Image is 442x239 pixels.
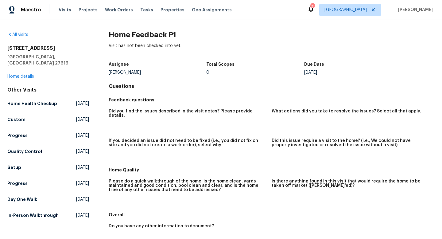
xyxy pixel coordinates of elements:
[7,146,89,157] a: Quality Control[DATE]
[76,100,89,107] span: [DATE]
[310,4,315,10] div: 7
[76,180,89,186] span: [DATE]
[7,45,89,51] h2: [STREET_ADDRESS]
[7,132,28,139] h5: Progress
[7,212,59,218] h5: In-Person Walkthrough
[7,116,25,123] h5: Custom
[7,178,89,189] a: Progress[DATE]
[76,196,89,202] span: [DATE]
[7,33,28,37] a: All visits
[7,180,28,186] h5: Progress
[192,7,232,13] span: Geo Assignments
[7,162,89,173] a: Setup[DATE]
[79,7,98,13] span: Projects
[7,100,57,107] h5: Home Health Checkup
[76,148,89,155] span: [DATE]
[109,97,435,103] h5: Feedback questions
[105,7,133,13] span: Work Orders
[109,62,129,67] h5: Assignee
[109,70,207,75] div: [PERSON_NAME]
[76,212,89,218] span: [DATE]
[7,54,89,66] h5: [GEOGRAPHIC_DATA], [GEOGRAPHIC_DATA] 27616
[206,62,235,67] h5: Total Scopes
[7,196,37,202] h5: Day One Walk
[7,114,89,125] a: Custom[DATE]
[272,139,430,147] h5: Did this issue require a visit to the home? (i.e., We could not have properly investigated or res...
[7,148,42,155] h5: Quality Control
[76,132,89,139] span: [DATE]
[7,74,34,79] a: Home details
[109,179,267,192] h5: Please do a quick walkthrough of the home. Is the home clean, yards maintained and good condition...
[161,7,184,13] span: Properties
[304,62,324,67] h5: Due Date
[109,224,214,228] h5: Do you have any other information to document?
[140,8,153,12] span: Tasks
[109,139,267,147] h5: If you decided an issue did not need to be fixed (i.e., you did not fix on site and you did not c...
[272,109,421,113] h5: What actions did you take to resolve the issues? Select all that apply.
[7,210,89,221] a: In-Person Walkthrough[DATE]
[272,179,430,188] h5: Is there anything found in this visit that would require the home to be taken off market ([PERSON...
[76,164,89,170] span: [DATE]
[59,7,71,13] span: Visits
[109,83,435,89] h4: Questions
[109,43,435,59] div: Visit has not been checked into yet.
[324,7,367,13] span: [GEOGRAPHIC_DATA]
[206,70,304,75] div: 0
[7,87,89,93] div: Other Visits
[76,116,89,123] span: [DATE]
[109,32,435,38] h2: Home Feedback P1
[304,70,402,75] div: [DATE]
[109,167,435,173] h5: Home Quality
[7,164,21,170] h5: Setup
[109,109,267,118] h5: Did you find the issues described in the visit notes? Please provide details.
[7,130,89,141] a: Progress[DATE]
[109,212,435,218] h5: Overall
[7,194,89,205] a: Day One Walk[DATE]
[7,98,89,109] a: Home Health Checkup[DATE]
[396,7,433,13] span: [PERSON_NAME]
[21,7,41,13] span: Maestro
